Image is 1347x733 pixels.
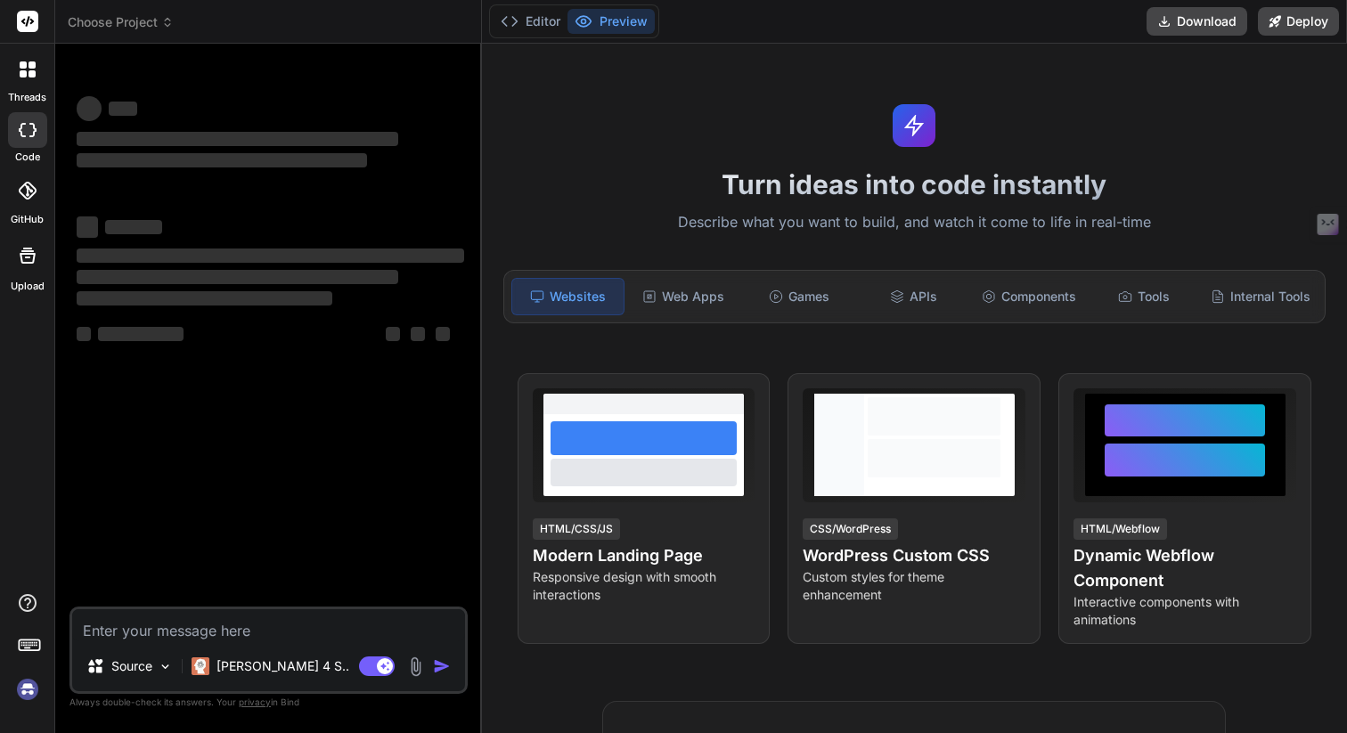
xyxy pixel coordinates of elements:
label: GitHub [11,212,44,227]
span: privacy [239,696,271,707]
span: ‌ [77,270,398,284]
span: Choose Project [68,13,174,31]
span: ‌ [105,220,162,234]
span: ‌ [77,96,102,121]
p: Responsive design with smooth interactions [533,568,755,604]
div: Web Apps [628,278,739,315]
p: Always double-check its answers. Your in Bind [69,694,468,711]
div: CSS/WordPress [803,518,898,540]
label: Upload [11,279,45,294]
span: ‌ [77,132,398,146]
label: threads [8,90,46,105]
button: Editor [494,9,567,34]
h4: Modern Landing Page [533,543,755,568]
div: Games [743,278,854,315]
span: ‌ [77,291,332,305]
p: Source [111,657,152,675]
span: ‌ [411,327,425,341]
span: ‌ [77,153,367,167]
span: ‌ [386,327,400,341]
p: Describe what you want to build, and watch it come to life in real-time [493,211,1337,234]
button: Deploy [1258,7,1339,36]
div: APIs [858,278,969,315]
span: ‌ [77,216,98,238]
img: attachment [405,656,426,677]
button: Preview [567,9,655,34]
span: ‌ [77,327,91,341]
span: ‌ [109,102,137,116]
h4: Dynamic Webflow Component [1074,543,1296,593]
div: HTML/Webflow [1074,518,1167,540]
img: Pick Models [158,659,173,674]
span: ‌ [77,248,464,263]
p: Interactive components with animations [1074,593,1296,629]
p: Custom styles for theme enhancement [803,568,1025,604]
div: HTML/CSS/JS [533,518,620,540]
div: Components [974,278,1085,315]
span: ‌ [436,327,450,341]
span: ‌ [98,327,184,341]
div: Websites [511,278,625,315]
img: icon [433,657,451,675]
img: signin [12,674,43,704]
div: Internal Tools [1204,278,1318,315]
p: [PERSON_NAME] 4 S.. [216,657,349,675]
div: Tools [1089,278,1200,315]
h1: Turn ideas into code instantly [493,168,1337,200]
label: code [15,150,40,165]
h4: WordPress Custom CSS [803,543,1025,568]
button: Download [1147,7,1247,36]
img: Claude 4 Sonnet [192,657,209,675]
